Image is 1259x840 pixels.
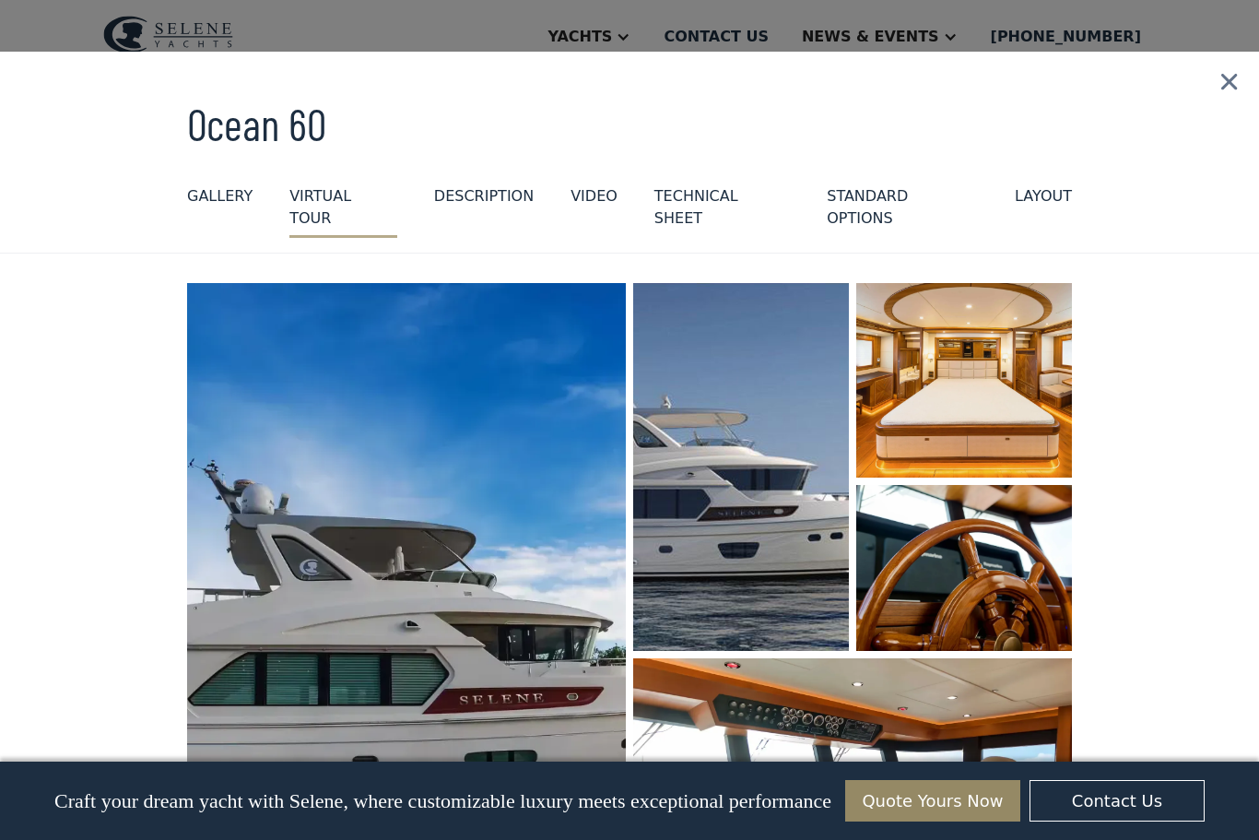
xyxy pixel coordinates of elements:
[633,283,849,651] img: Best long-range trawler yacht with a sleek design, spacious flybridge, and luxury features cruisi...
[654,185,790,238] a: Technical sheet
[654,185,790,230] div: Technical sheet
[1199,52,1259,112] img: icon
[434,185,534,207] div: DESCRIPTION
[827,185,978,238] a: standard options
[633,283,849,651] a: open lightbox
[1015,185,1072,238] a: layout
[856,283,1072,478] a: open lightbox
[827,185,978,230] div: standard options
[571,185,618,207] div: VIDEO
[187,185,253,238] a: GALLERY
[187,100,1072,148] h3: Ocean 60
[187,185,253,207] div: GALLERY
[845,780,1020,822] a: Quote Yours Now
[571,185,618,238] a: VIDEO
[856,485,1072,651] a: open lightbox
[54,789,831,813] p: Craft your dream yacht with Selene, where customizable luxury meets exceptional performance
[289,185,397,238] a: virtual tour
[1030,780,1205,822] a: Contact Us
[289,185,397,230] div: virtual tour
[1015,185,1072,207] div: layout
[434,185,534,238] a: DESCRIPTION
